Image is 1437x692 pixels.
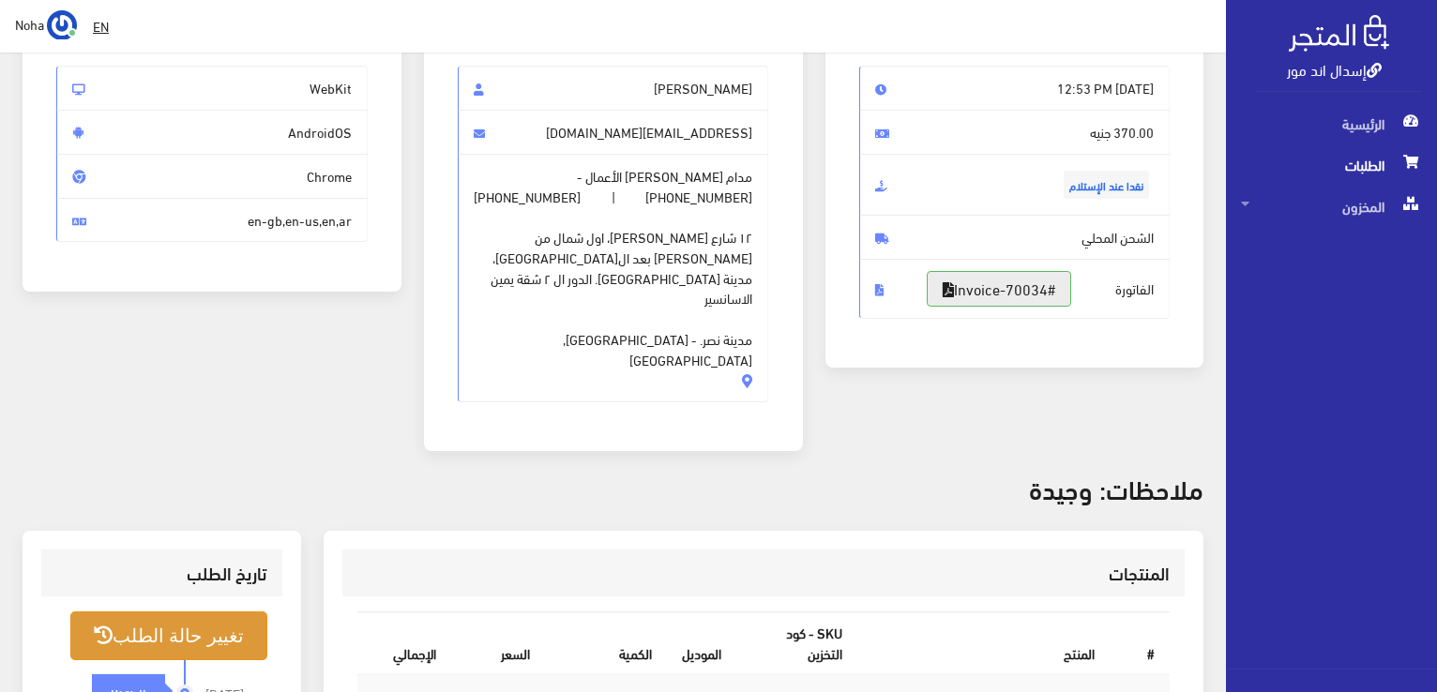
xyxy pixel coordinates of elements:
span: Chrome [56,154,368,199]
a: الطلبات [1226,144,1437,186]
img: . [1289,15,1389,52]
h3: ملاحظات: وجيدة [23,474,1203,503]
a: EN [85,9,116,43]
a: المخزون [1226,186,1437,227]
span: en-gb,en-us,en,ar [56,198,368,243]
span: Noha [15,12,44,36]
span: ١٢ شارع [PERSON_NAME]، اول شمال من [PERSON_NAME] بعد ال[GEOGRAPHIC_DATA]، مدينة [GEOGRAPHIC_DATA]... [474,206,753,369]
u: EN [93,14,109,38]
span: الفاتورة [859,259,1171,319]
iframe: Drift Widget Chat Controller [23,564,94,635]
span: [DATE] 12:53 PM [859,66,1171,111]
th: المنتج [857,613,1110,674]
th: # [1110,613,1170,674]
span: نقدا عند الإستلام [1064,171,1149,199]
h3: المنتجات [357,564,1170,582]
span: WebKit [56,66,368,111]
span: 370.00 جنيه [859,110,1171,155]
span: [PHONE_NUMBER] [645,187,752,207]
span: مدام [PERSON_NAME] الأعمال - | [458,154,769,402]
a: ... Noha [15,9,77,39]
th: السعر [451,613,545,674]
a: الرئيسية [1226,103,1437,144]
span: AndroidOS [56,110,368,155]
span: [PHONE_NUMBER] [474,187,581,207]
th: اﻹجمالي [357,613,451,674]
button: تغيير حالة الطلب [70,611,267,659]
th: SKU - كود التخزين [736,613,858,674]
span: الطلبات [1241,144,1422,186]
a: إسدال اند مور [1287,55,1382,83]
h3: تاريخ الطلب [56,564,267,582]
th: الموديل [667,613,736,674]
th: الكمية [545,613,667,674]
span: المخزون [1241,186,1422,227]
a: #Invoice-70034 [927,271,1071,307]
span: الشحن المحلي [859,215,1171,260]
img: ... [47,10,77,40]
span: [PERSON_NAME] [458,66,769,111]
span: [EMAIL_ADDRESS][DOMAIN_NAME] [458,110,769,155]
span: الرئيسية [1241,103,1422,144]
